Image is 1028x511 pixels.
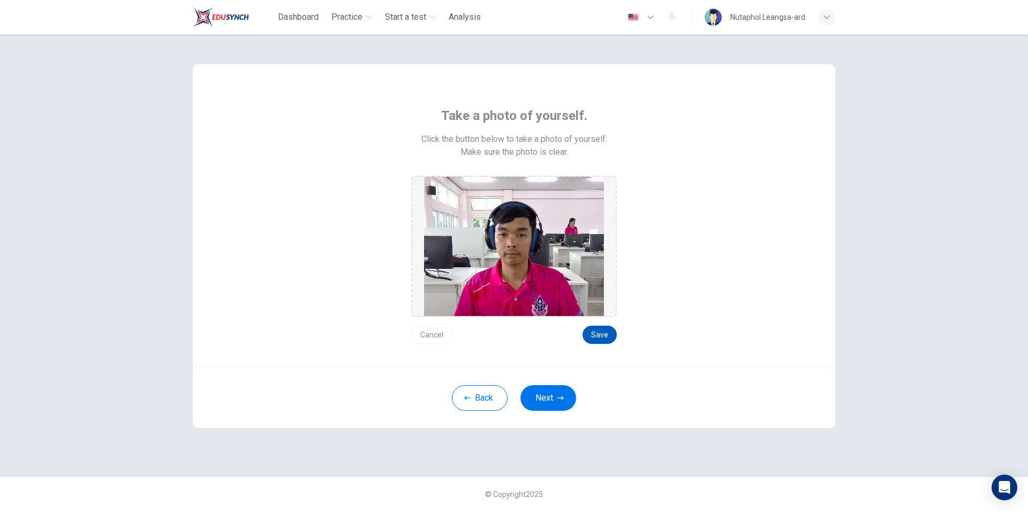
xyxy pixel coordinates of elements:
[520,385,576,411] button: Next
[331,11,362,24] span: Practice
[274,7,323,27] button: Dashboard
[278,11,319,24] span: Dashboard
[583,326,617,344] button: Save
[441,107,587,124] span: Take a photo of yourself.
[626,13,640,21] img: en
[449,11,481,24] span: Analysis
[730,11,805,24] div: Nutaphol Leangsa-ard
[992,475,1017,500] div: Open Intercom Messenger
[452,385,508,411] button: Back
[485,490,543,499] span: © Copyright 2025
[411,326,452,344] button: Cancel
[424,177,604,316] img: preview screemshot
[444,7,485,27] button: Analysis
[327,7,376,27] button: Practice
[193,6,274,28] a: Train Test logo
[460,146,568,159] span: Make sure the photo is clear.
[385,11,426,24] span: Start a test
[381,7,440,27] button: Start a test
[421,133,607,146] span: Click the button below to take a photo of yourself.
[705,9,722,26] img: Profile picture
[193,6,249,28] img: Train Test logo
